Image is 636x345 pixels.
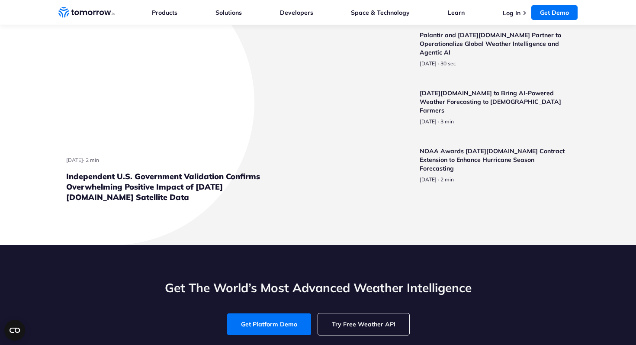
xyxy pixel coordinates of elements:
span: publish date [420,176,437,183]
a: Developers [280,9,313,16]
a: Space & Technology [351,9,410,16]
span: Estimated reading time [86,157,99,163]
a: Read NOAA Awards Tomorrow.io Contract Extension to Enhance Hurricane Season Forecasting [362,147,570,194]
a: Get Platform Demo [227,313,311,335]
a: Log In [503,9,520,17]
a: Try Free Weather API [318,313,409,335]
h3: NOAA Awards [DATE][DOMAIN_NAME] Contract Extension to Enhance Hurricane Season Forecasting [420,147,570,173]
span: Estimated reading time [440,60,456,67]
button: Open CMP widget [4,320,25,341]
span: Estimated reading time [440,176,454,183]
a: Products [152,9,177,16]
h3: [DATE][DOMAIN_NAME] to Bring AI-Powered Weather Forecasting to [DEMOGRAPHIC_DATA] Farmers [420,89,570,115]
span: · [438,60,439,67]
span: · [438,118,439,125]
span: publish date [420,60,437,67]
span: publish date [420,118,437,125]
a: Solutions [215,9,242,16]
h2: Get The World’s Most Advanced Weather Intelligence [58,280,578,296]
span: · [83,157,84,163]
a: Home link [58,6,115,19]
h3: Palantir and [DATE][DOMAIN_NAME] Partner to Operationalize Global Weather Intelligence and Agenti... [420,31,570,57]
h3: Independent U.S. Government Validation Confirms Overwhelming Positive Impact of [DATE][DOMAIN_NAM... [66,171,275,203]
a: Read Tomorrow.io to Bring AI-Powered Weather Forecasting to Filipino Farmers [362,89,570,136]
a: Learn [448,9,465,16]
span: publish date [66,157,83,163]
span: · [438,176,439,183]
a: Read Independent U.S. Government Validation Confirms Overwhelming Positive Impact of Tomorrow.io ... [66,31,275,203]
a: Read Palantir and Tomorrow.io Partner to Operationalize Global Weather Intelligence and Agentic AI [362,31,570,78]
a: Get Demo [531,5,578,20]
span: Estimated reading time [440,118,454,125]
